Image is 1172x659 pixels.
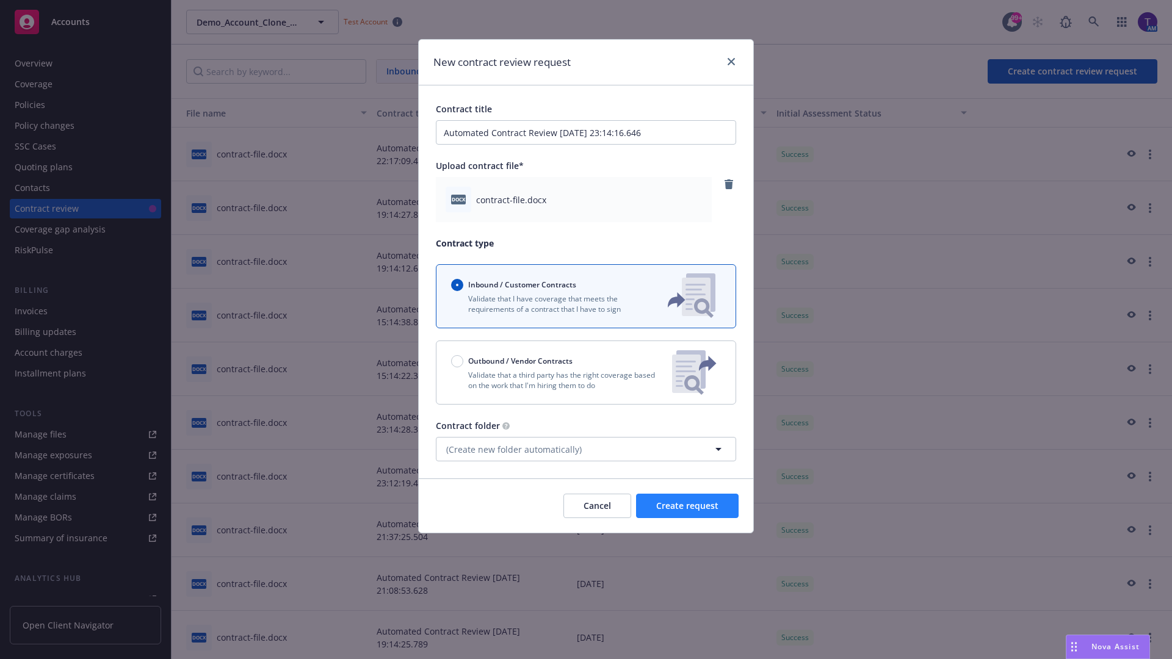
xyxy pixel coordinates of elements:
[1066,635,1150,659] button: Nova Assist
[724,54,739,69] a: close
[436,340,736,405] button: Outbound / Vendor ContractsValidate that a third party has the right coverage based on the work t...
[1066,635,1082,658] div: Drag to move
[468,279,576,290] span: Inbound / Customer Contracts
[433,54,571,70] h1: New contract review request
[436,437,736,461] button: (Create new folder automatically)
[563,494,631,518] button: Cancel
[1091,641,1140,652] span: Nova Assist
[451,279,463,291] input: Inbound / Customer Contracts
[446,443,582,456] span: (Create new folder automatically)
[436,103,492,115] span: Contract title
[436,264,736,328] button: Inbound / Customer ContractsValidate that I have coverage that meets the requirements of a contra...
[722,177,736,192] a: remove
[584,500,611,511] span: Cancel
[436,420,500,431] span: Contract folder
[436,120,736,145] input: Enter a title for this contract
[451,370,662,391] p: Validate that a third party has the right coverage based on the work that I'm hiring them to do
[476,193,546,206] span: contract-file.docx
[436,237,736,250] p: Contract type
[468,356,573,366] span: Outbound / Vendor Contracts
[451,355,463,367] input: Outbound / Vendor Contracts
[636,494,739,518] button: Create request
[451,293,648,314] p: Validate that I have coverage that meets the requirements of a contract that I have to sign
[656,500,718,511] span: Create request
[451,195,466,204] span: docx
[436,160,524,171] span: Upload contract file*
